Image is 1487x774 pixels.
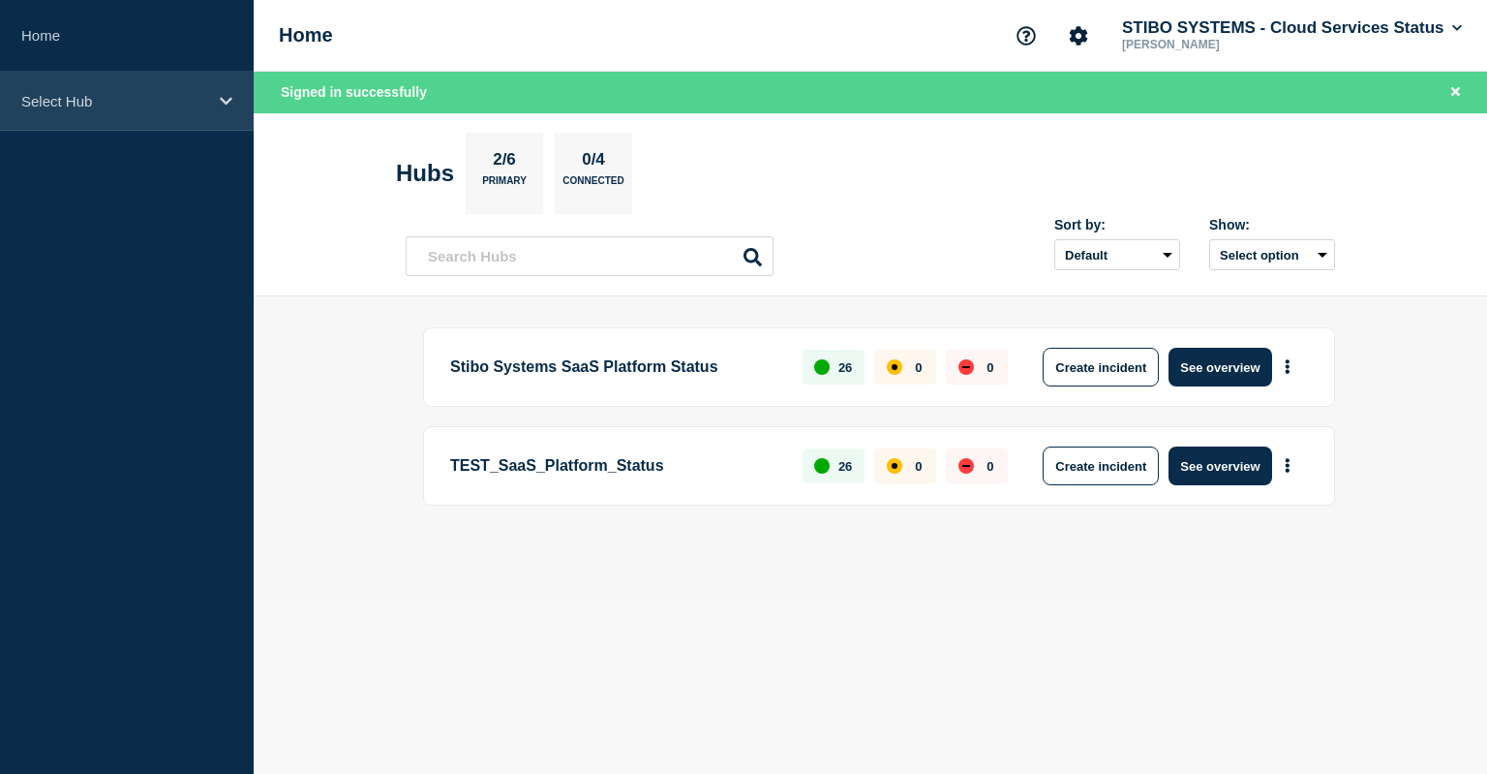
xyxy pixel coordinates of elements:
[1058,15,1099,56] button: Account settings
[1043,447,1159,485] button: Create incident
[1209,239,1335,270] button: Select option
[482,175,527,196] p: Primary
[838,459,852,474] p: 26
[279,24,333,46] h1: Home
[887,458,902,474] div: affected
[406,236,774,276] input: Search Hubs
[1275,350,1300,386] button: More actions
[450,447,780,485] p: TEST_SaaS_Platform_Status
[1118,18,1466,38] button: STIBO SYSTEMS - Cloud Services Status
[1168,348,1271,387] button: See overview
[1043,348,1159,387] button: Create incident
[814,359,830,375] div: up
[958,458,974,474] div: down
[562,175,623,196] p: Connected
[1443,81,1468,104] button: Close banner
[915,459,922,474] p: 0
[986,360,993,375] p: 0
[486,150,524,175] p: 2/6
[838,360,852,375] p: 26
[396,160,454,187] h2: Hubs
[450,348,780,387] p: Stibo Systems SaaS Platform Status
[958,359,974,375] div: down
[1006,15,1047,56] button: Support
[915,360,922,375] p: 0
[1118,38,1320,51] p: [PERSON_NAME]
[281,84,427,100] span: Signed in successfully
[1054,217,1180,232] div: Sort by:
[21,93,207,109] p: Select Hub
[1054,239,1180,270] select: Sort by
[986,459,993,474] p: 0
[1275,449,1300,484] button: More actions
[1209,217,1335,232] div: Show:
[575,150,613,175] p: 0/4
[814,458,830,474] div: up
[1168,447,1271,485] button: See overview
[887,359,902,375] div: affected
